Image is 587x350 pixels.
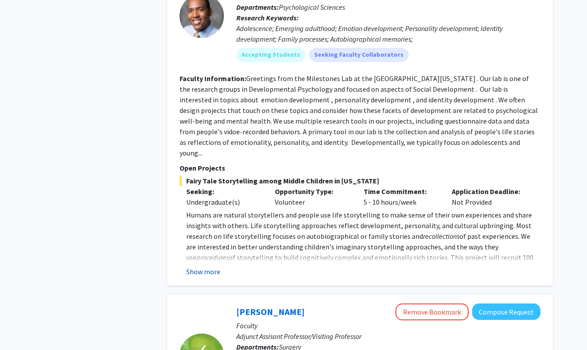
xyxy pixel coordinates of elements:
[268,186,357,207] div: Volunteer
[186,266,220,277] button: Show more
[472,303,540,320] button: Compose Request to Yujiang Fang
[236,13,299,22] b: Research Keywords:
[180,175,540,186] span: Fairy Tale Storytelling among Middle Children in [US_STATE]
[186,197,262,207] div: Undergraduate(s)
[186,210,540,316] p: Humans are natural storytellers and people use life storytelling to make sense of their own exper...
[275,186,350,197] p: Opportunity Type:
[395,303,469,320] button: Remove Bookmark
[180,163,540,173] p: Open Projects
[236,23,540,44] div: Adolescence; Emerging adulthood; Emotion development; Personality development; Identity developme...
[186,186,262,197] p: Seeking:
[196,253,229,262] em: procedures
[7,310,38,343] iframe: Chat
[236,331,540,342] p: Adjunct Assisant Professor/Visiting Professor
[180,74,246,83] b: Faculty Information:
[452,186,527,197] p: Application Deadline:
[236,48,305,62] mat-chip: Accepting Students
[357,186,446,207] div: 5 - 10 hours/week
[236,320,540,331] p: Faculty
[364,186,439,197] p: Time Commitment:
[309,48,409,62] mat-chip: Seeking Faculty Collaborators
[423,232,459,241] em: recollections
[236,3,279,12] b: Departments:
[445,186,534,207] div: Not Provided
[180,74,538,157] fg-read-more: Greetings from the Milestones Lab at the [GEOGRAPHIC_DATA][US_STATE] . Our lab is one of the rese...
[236,306,305,317] a: [PERSON_NAME]
[279,3,345,12] span: Psychological Sciences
